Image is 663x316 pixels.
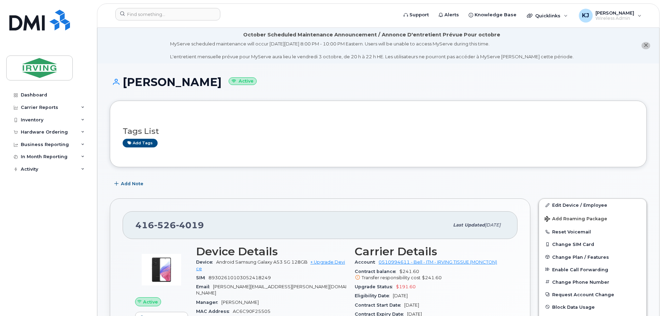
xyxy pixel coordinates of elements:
span: Active [143,299,158,305]
span: 89302610103052418249 [209,275,271,280]
span: Manager [196,300,221,305]
span: Upgrade Status [355,284,396,289]
button: Change Plan / Features [539,251,646,263]
button: Change SIM Card [539,238,646,250]
span: Change Plan / Features [552,254,609,259]
button: Reset Voicemail [539,225,646,238]
span: SIM [196,275,209,280]
span: 4019 [176,220,204,230]
span: Account [355,259,379,265]
span: 526 [154,220,176,230]
h3: Tags List [123,127,634,136]
span: Eligibility Date [355,293,393,298]
span: [PERSON_NAME][EMAIL_ADDRESS][PERSON_NAME][DOMAIN_NAME] [196,284,346,296]
a: 0510994611 - Bell - ITM - IRVING TISSUE (MONCTON) [379,259,497,265]
button: Block Data Usage [539,301,646,313]
span: Email [196,284,213,289]
button: Enable Call Forwarding [539,263,646,276]
button: Add Note [110,178,149,190]
div: MyServe scheduled maintenance will occur [DATE][DATE] 8:00 PM - 10:00 PM Eastern. Users will be u... [170,41,574,60]
button: Request Account Change [539,288,646,301]
span: $241.60 [422,275,442,280]
span: 416 [135,220,204,230]
h3: Device Details [196,245,346,258]
button: Change Phone Number [539,276,646,288]
button: Add Roaming Package [539,211,646,225]
span: Last updated [453,222,485,228]
span: Android Samsung Galaxy A53 5G 128GB [216,259,308,265]
a: Edit Device / Employee [539,199,646,211]
h3: Carrier Details [355,245,505,258]
div: October Scheduled Maintenance Announcement / Annonce D'entretient Prévue Pour octobre [243,31,500,39]
button: close notification [642,42,650,49]
span: AC6C90F25505 [233,309,271,314]
span: MAC Address [196,309,233,314]
small: Active [229,77,257,85]
span: [DATE] [393,293,408,298]
span: Contract balance [355,269,399,274]
span: $241.60 [355,269,505,281]
span: $191.60 [396,284,416,289]
span: Contract Start Date [355,302,404,308]
span: [DATE] [485,222,501,228]
h1: [PERSON_NAME] [110,76,647,88]
span: Add Roaming Package [545,216,607,223]
span: Add Note [121,180,143,187]
span: [DATE] [404,302,419,308]
span: Device [196,259,216,265]
span: [PERSON_NAME] [221,300,259,305]
span: Enable Call Forwarding [552,267,608,272]
span: Transfer responsibility cost [362,275,421,280]
img: image20231002-3703462-kjv75p.jpeg [141,249,182,290]
a: + Upgrade Device [196,259,345,271]
a: Add tags [123,139,158,147]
